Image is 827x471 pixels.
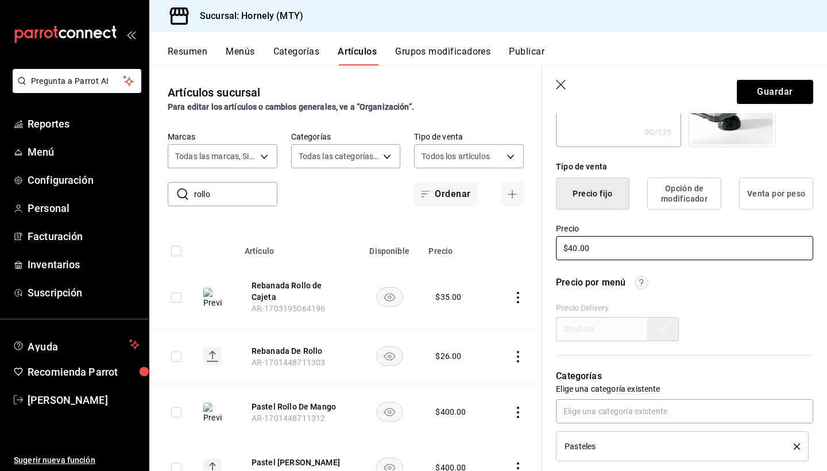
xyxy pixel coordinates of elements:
[8,83,141,95] a: Pregunta a Parrot AI
[28,229,140,244] span: Facturación
[203,288,222,308] img: Preview
[376,402,403,422] button: availability-product
[168,133,277,141] label: Marcas
[14,454,140,466] span: Sugerir nueva función
[422,150,490,162] span: Todos los artículos
[512,292,524,303] button: actions
[739,177,813,210] button: Venta por peso
[28,392,140,408] span: [PERSON_NAME]
[252,457,343,468] button: edit-product-location
[737,80,813,104] button: Guardar
[556,225,813,233] label: Precio
[786,443,800,450] button: delete
[175,150,256,162] span: Todas las marcas, Sin marca
[126,30,136,39] button: open_drawer_menu
[194,183,277,206] input: Buscar artículo
[28,200,140,216] span: Personal
[357,229,422,266] th: Disponible
[338,46,377,65] button: Artículos
[252,414,325,423] span: AR-1701448711312
[556,383,813,395] p: Elige una categoría existente
[28,285,140,300] span: Suscripción
[556,236,813,260] input: $0.00
[31,75,123,87] span: Pregunta a Parrot AI
[556,177,629,210] button: Precio fijo
[252,401,343,412] button: edit-product-location
[395,46,490,65] button: Grupos modificadores
[512,351,524,362] button: actions
[28,364,140,380] span: Recomienda Parrot
[556,369,813,383] p: Categorías
[435,350,461,362] div: $ 26.00
[435,406,466,418] div: $ 400.00
[28,257,140,272] span: Inventarios
[168,46,207,65] button: Resumen
[28,172,140,188] span: Configuración
[414,182,477,206] button: Ordenar
[273,46,320,65] button: Categorías
[168,46,827,65] div: navigation tabs
[203,403,222,423] img: Preview
[376,346,403,366] button: availability-product
[645,126,672,138] div: 90 /125
[647,177,721,210] button: Opción de modificador
[28,144,140,160] span: Menú
[238,229,357,266] th: Artículo
[191,9,303,23] h3: Sucursal: Hornely (MTY)
[509,46,544,65] button: Publicar
[556,399,813,423] input: Elige una categoría existente
[512,407,524,418] button: actions
[226,46,254,65] button: Menús
[28,116,140,132] span: Reportes
[252,280,343,303] button: edit-product-location
[556,276,625,289] div: Precio por menú
[28,338,125,352] span: Ayuda
[565,442,596,450] span: Pasteles
[299,150,380,162] span: Todas las categorías, Sin categoría
[252,304,325,313] span: AR-1703195064196
[556,161,813,173] div: Tipo de venta
[168,102,414,111] strong: Para editar los artículos o cambios generales, ve a “Organización”.
[422,229,490,266] th: Precio
[435,291,461,303] div: $ 35.00
[168,84,260,101] div: Artículos sucursal
[252,358,325,367] span: AR-1701448711303
[414,133,524,141] label: Tipo de venta
[252,345,343,357] button: edit-product-location
[13,69,141,93] button: Pregunta a Parrot AI
[291,133,401,141] label: Categorías
[376,287,403,307] button: availability-product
